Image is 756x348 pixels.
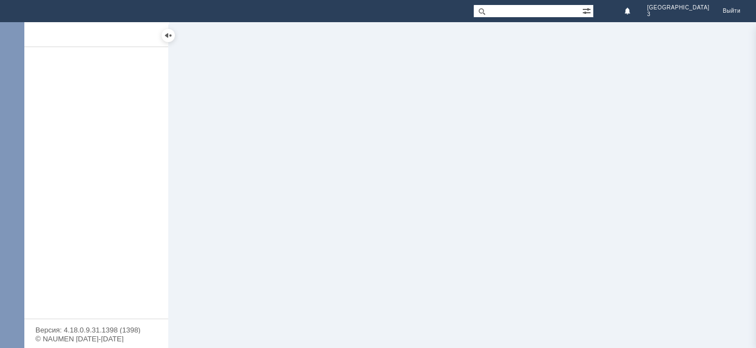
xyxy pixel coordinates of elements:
span: 3 [647,11,710,18]
div: Скрыть меню [162,29,175,42]
span: [GEOGRAPHIC_DATA] [647,4,710,11]
div: © NAUMEN [DATE]-[DATE] [35,335,157,342]
span: Расширенный поиск [582,5,593,16]
div: Версия: 4.18.0.9.31.1398 (1398) [35,326,157,334]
